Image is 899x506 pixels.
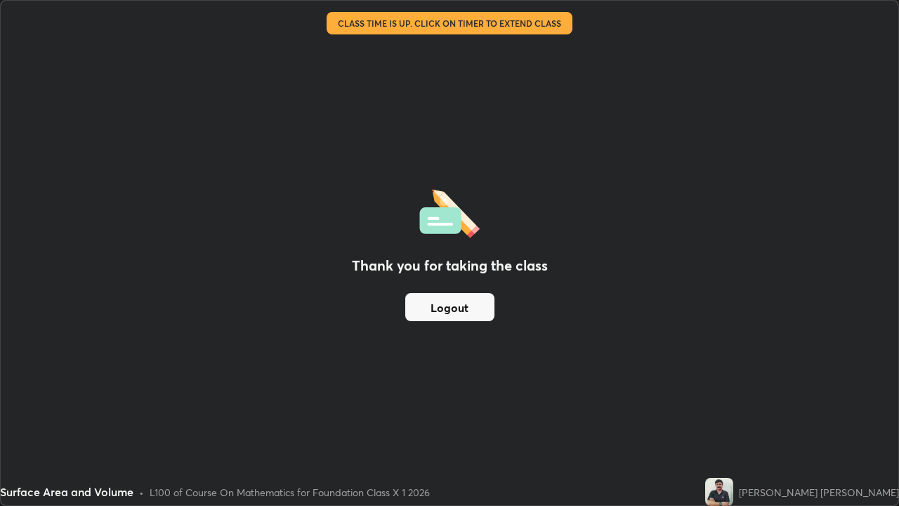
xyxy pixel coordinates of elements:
[139,485,144,500] div: •
[405,293,494,321] button: Logout
[739,485,899,500] div: [PERSON_NAME] [PERSON_NAME]
[150,485,430,500] div: L100 of Course On Mathematics for Foundation Class X 1 2026
[705,478,733,506] img: 3f6f0e4d6c5b4ce592106cb56bccfedf.jpg
[352,255,548,276] h2: Thank you for taking the class
[419,185,480,238] img: offlineFeedback.1438e8b3.svg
